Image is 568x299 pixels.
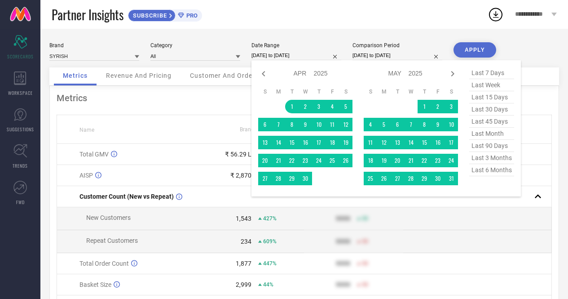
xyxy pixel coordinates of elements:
td: Fri May 30 2025 [431,172,445,185]
td: Fri Apr 04 2025 [326,100,339,113]
div: Category [150,42,240,49]
td: Fri May 23 2025 [431,154,445,167]
td: Thu May 22 2025 [418,154,431,167]
td: Mon Apr 28 2025 [272,172,285,185]
td: Sat Apr 12 2025 [339,118,352,131]
td: Tue Apr 15 2025 [285,136,299,149]
td: Thu May 08 2025 [418,118,431,131]
div: Date Range [251,42,341,49]
div: Comparison Period [352,42,442,49]
div: Open download list [488,6,504,22]
td: Mon May 12 2025 [377,136,391,149]
th: Tuesday [285,88,299,95]
th: Thursday [418,88,431,95]
td: Tue May 20 2025 [391,154,404,167]
span: PRO [184,12,198,19]
span: last 15 days [469,91,514,103]
th: Monday [377,88,391,95]
td: Fri Apr 25 2025 [326,154,339,167]
td: Sun May 25 2025 [364,172,377,185]
div: 1,877 [236,260,251,267]
span: 50 [362,238,368,245]
td: Thu May 29 2025 [418,172,431,185]
td: Sat May 03 2025 [445,100,458,113]
td: Thu Apr 10 2025 [312,118,326,131]
span: SUBSCRIBE [128,12,169,19]
th: Saturday [445,88,458,95]
th: Monday [272,88,285,95]
td: Mon May 26 2025 [377,172,391,185]
td: Sun Apr 13 2025 [258,136,272,149]
span: 50 [362,215,368,222]
td: Wed Apr 23 2025 [299,154,312,167]
td: Mon Apr 21 2025 [272,154,285,167]
span: SCORECARDS [7,53,34,60]
td: Sat May 31 2025 [445,172,458,185]
td: Fri Apr 11 2025 [326,118,339,131]
div: Previous month [258,68,269,79]
div: 2,999 [236,281,251,288]
th: Thursday [312,88,326,95]
th: Tuesday [391,88,404,95]
td: Sun Apr 27 2025 [258,172,272,185]
td: Wed Apr 30 2025 [299,172,312,185]
a: SUBSCRIBEPRO [128,7,202,22]
th: Saturday [339,88,352,95]
td: Tue May 13 2025 [391,136,404,149]
td: Mon Apr 07 2025 [272,118,285,131]
td: Tue Apr 29 2025 [285,172,299,185]
td: Thu Apr 24 2025 [312,154,326,167]
span: WORKSPACE [8,89,33,96]
td: Tue May 06 2025 [391,118,404,131]
td: Sat Apr 05 2025 [339,100,352,113]
span: last 30 days [469,103,514,116]
div: Next month [447,68,458,79]
td: Sat May 17 2025 [445,136,458,149]
span: 447% [263,260,277,267]
span: Basket Size [79,281,111,288]
td: Sun May 18 2025 [364,154,377,167]
td: Mon May 19 2025 [377,154,391,167]
td: Mon Apr 14 2025 [272,136,285,149]
td: Sun Apr 20 2025 [258,154,272,167]
td: Fri May 09 2025 [431,118,445,131]
span: Repeat Customers [86,237,138,244]
div: 1,543 [236,215,251,222]
span: last week [469,79,514,91]
td: Thu Apr 17 2025 [312,136,326,149]
th: Wednesday [404,88,418,95]
span: last 6 months [469,164,514,176]
td: Sun May 04 2025 [364,118,377,131]
td: Sun Apr 06 2025 [258,118,272,131]
span: 44% [263,281,273,288]
span: FWD [16,199,25,205]
td: Thu Apr 03 2025 [312,100,326,113]
span: Revenue And Pricing [106,72,172,79]
span: AISP [79,172,93,179]
span: Customer Count (New vs Repeat) [79,193,174,200]
span: 609% [263,238,277,245]
span: Total GMV [79,151,109,158]
span: 427% [263,215,277,222]
td: Sat May 24 2025 [445,154,458,167]
td: Wed Apr 02 2025 [299,100,312,113]
td: Sat Apr 26 2025 [339,154,352,167]
div: 9999 [336,238,350,245]
td: Tue May 27 2025 [391,172,404,185]
th: Sunday [258,88,272,95]
div: ₹ 56.29 L [225,151,251,158]
span: last month [469,128,514,140]
td: Wed May 28 2025 [404,172,418,185]
div: 9999 [336,215,350,222]
td: Fri May 02 2025 [431,100,445,113]
span: SUGGESTIONS [7,126,34,133]
span: last 7 days [469,67,514,79]
div: Brand [49,42,139,49]
td: Sat May 10 2025 [445,118,458,131]
div: 234 [241,238,251,245]
div: ₹ 2,870 [230,172,251,179]
th: Friday [326,88,339,95]
td: Wed Apr 09 2025 [299,118,312,131]
input: Select date range [251,51,341,60]
span: TRENDS [13,162,28,169]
